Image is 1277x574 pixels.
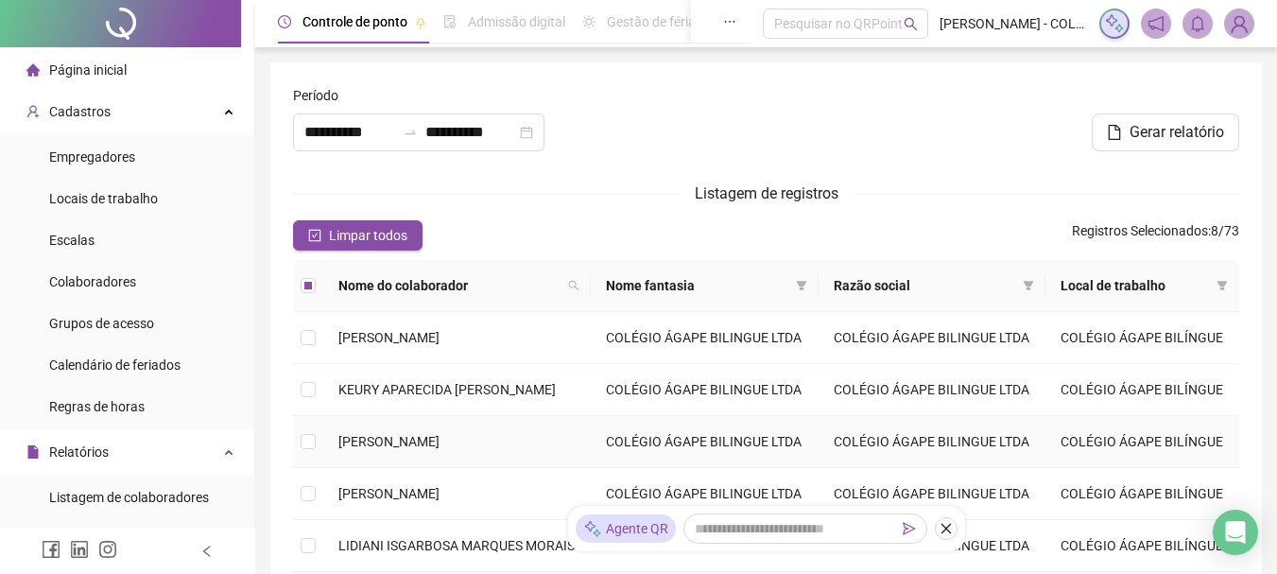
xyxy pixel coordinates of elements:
td: COLÉGIO ÁGAPE BILÍNGUE [1045,416,1239,468]
td: COLÉGIO ÁGAPE BILINGUE LTDA [591,312,818,364]
span: left [200,545,214,558]
span: file [1107,125,1122,140]
span: Cadastros [49,104,111,119]
span: sun [582,15,595,28]
span: [PERSON_NAME] [338,434,440,449]
span: : 8 / 73 [1072,220,1239,251]
div: Agente QR [576,514,676,543]
span: Razão social [834,275,1015,296]
td: COLÉGIO ÁGAPE BILINGUE LTDA [591,364,818,416]
div: Open Intercom Messenger [1213,510,1258,555]
span: user-add [26,105,40,118]
span: instagram [98,540,117,559]
span: filter [792,271,811,300]
span: Calendário de feriados [49,357,181,373]
span: Limpar todos [329,225,407,246]
span: Nome fantasia [606,275,787,296]
button: Gerar relatório [1092,113,1239,151]
span: Escalas [49,233,95,248]
td: COLÉGIO ÁGAPE BILINGUE LTDA [819,312,1045,364]
span: KEURY APARECIDA [PERSON_NAME] [338,382,556,397]
span: facebook [42,540,60,559]
span: Gestão de férias [607,14,702,29]
span: Grupos de acesso [49,316,154,331]
span: [PERSON_NAME] [338,330,440,345]
span: Gerar relatório [1130,121,1224,144]
span: pushpin [415,17,426,28]
span: Empregadores [49,149,135,165]
span: Registros Selecionados [1072,223,1208,238]
span: file-done [443,15,457,28]
span: to [403,125,418,140]
span: send [903,522,916,535]
span: bell [1189,15,1206,32]
span: file [26,445,40,459]
span: filter [1217,280,1228,291]
span: home [26,63,40,77]
span: Página inicial [49,62,127,78]
span: Controle de ponto [302,14,407,29]
img: sparkle-icon.fc2bf0ac1784a2077858766a79e2daf3.svg [583,519,602,539]
td: COLÉGIO ÁGAPE BILINGUE LTDA [591,416,818,468]
td: COLÉGIO ÁGAPE BILINGUE LTDA [819,416,1045,468]
span: linkedin [70,540,89,559]
span: search [568,280,579,291]
span: swap-right [403,125,418,140]
span: Colaboradores [49,274,136,289]
span: filter [1023,280,1034,291]
td: COLÉGIO ÁGAPE BILÍNGUE [1045,520,1239,572]
span: Período [293,85,338,106]
span: [PERSON_NAME] - COLÉGIO ÁGAPE DOM BILINGUE [940,13,1088,34]
td: COLÉGIO ÁGAPE BILÍNGUE [1045,468,1239,520]
span: Nome do colaborador [338,275,561,296]
img: 58712 [1225,9,1253,38]
span: Listagem de colaboradores [49,490,209,505]
span: Admissão digital [468,14,565,29]
span: Locais de trabalho [49,191,158,206]
span: search [564,271,583,300]
td: COLÉGIO ÁGAPE BILÍNGUE [1045,312,1239,364]
img: sparkle-icon.fc2bf0ac1784a2077858766a79e2daf3.svg [1104,13,1125,34]
span: check-square [308,229,321,242]
span: close [940,522,953,535]
td: COLÉGIO ÁGAPE BILINGUE LTDA [591,468,818,520]
span: LIDIANI ISGARBOSA MARQUES MORAIS [338,538,575,553]
span: Regras de horas [49,399,145,414]
span: filter [796,280,807,291]
td: COLÉGIO ÁGAPE BILINGUE LTDA [819,468,1045,520]
td: COLÉGIO ÁGAPE BILÍNGUE [1045,364,1239,416]
span: clock-circle [278,15,291,28]
span: Listagem de registros [695,184,838,202]
span: Local de trabalho [1061,275,1209,296]
button: Limpar todos [293,220,423,251]
span: filter [1019,271,1038,300]
span: ellipsis [723,15,736,28]
span: filter [1213,271,1232,300]
span: Relatórios [49,444,109,460]
span: [PERSON_NAME] [338,486,440,501]
span: search [904,17,918,31]
td: COLÉGIO ÁGAPE BILINGUE LTDA [819,364,1045,416]
span: notification [1148,15,1165,32]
